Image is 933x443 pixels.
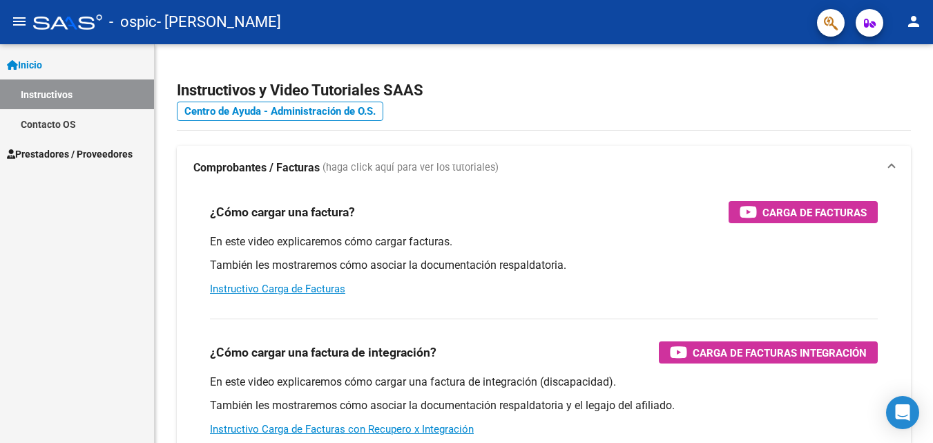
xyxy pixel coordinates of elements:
[210,283,345,295] a: Instructivo Carga de Facturas
[659,341,878,364] button: Carga de Facturas Integración
[210,202,355,222] h3: ¿Cómo cargar una factura?
[210,343,436,362] h3: ¿Cómo cargar una factura de integración?
[762,204,867,221] span: Carga de Facturas
[177,77,911,104] h2: Instructivos y Video Tutoriales SAAS
[177,146,911,190] mat-expansion-panel-header: Comprobantes / Facturas (haga click aquí para ver los tutoriales)
[193,160,320,176] strong: Comprobantes / Facturas
[323,160,499,176] span: (haga click aquí para ver los tutoriales)
[729,201,878,223] button: Carga de Facturas
[177,102,383,121] a: Centro de Ayuda - Administración de O.S.
[905,13,922,30] mat-icon: person
[7,57,42,73] span: Inicio
[886,396,919,429] div: Open Intercom Messenger
[109,7,157,37] span: - ospic
[157,7,281,37] span: - [PERSON_NAME]
[210,258,878,273] p: También les mostraremos cómo asociar la documentación respaldatoria.
[210,398,878,413] p: También les mostraremos cómo asociar la documentación respaldatoria y el legajo del afiliado.
[7,147,133,162] span: Prestadores / Proveedores
[11,13,28,30] mat-icon: menu
[210,375,878,390] p: En este video explicaremos cómo cargar una factura de integración (discapacidad).
[210,423,474,435] a: Instructivo Carga de Facturas con Recupero x Integración
[210,234,878,249] p: En este video explicaremos cómo cargar facturas.
[693,344,867,361] span: Carga de Facturas Integración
